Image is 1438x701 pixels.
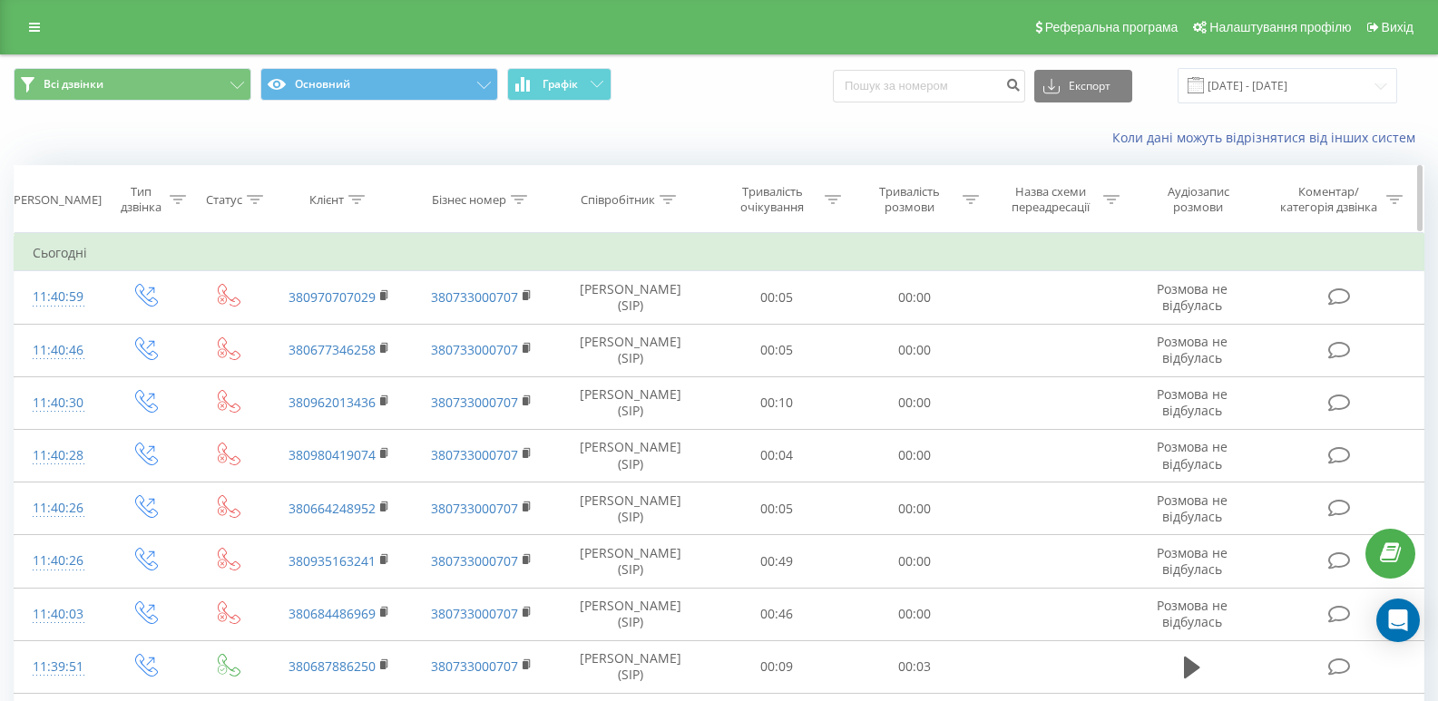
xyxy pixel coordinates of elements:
td: [PERSON_NAME] (SIP) [553,376,708,429]
span: Графік [543,78,578,91]
div: Тривалість розмови [862,184,958,215]
div: Співробітник [581,192,655,208]
a: 380733000707 [431,341,518,358]
input: Пошук за номером [833,70,1025,102]
div: Open Intercom Messenger [1376,599,1420,642]
span: Вихід [1382,20,1414,34]
a: 380733000707 [431,552,518,570]
td: [PERSON_NAME] (SIP) [553,429,708,482]
a: 380733000707 [431,605,518,622]
div: 11:40:26 [33,491,84,526]
td: 00:00 [846,429,983,482]
td: [PERSON_NAME] (SIP) [553,482,708,535]
td: 00:00 [846,271,983,324]
div: Клієнт [309,192,344,208]
div: Тривалість очікування [724,184,820,215]
a: 380733000707 [431,446,518,463]
div: Бізнес номер [432,192,506,208]
a: 380684486969 [289,605,376,622]
td: 00:46 [708,588,846,640]
td: 00:05 [708,271,846,324]
span: Розмова не відбулась [1157,597,1228,630]
td: [PERSON_NAME] (SIP) [553,640,708,693]
div: 11:40:59 [33,279,84,315]
td: 00:09 [708,640,846,693]
div: 11:40:03 [33,597,84,632]
td: [PERSON_NAME] (SIP) [553,535,708,588]
td: Сьогодні [15,235,1424,271]
div: 11:40:26 [33,543,84,579]
button: Всі дзвінки [14,68,251,101]
a: 380664248952 [289,500,376,517]
a: Коли дані можуть відрізнятися вiд інших систем [1112,129,1424,146]
div: Тип дзвінка [118,184,164,215]
span: Розмова не відбулась [1157,544,1228,578]
td: 00:00 [846,324,983,376]
a: 380687886250 [289,657,376,675]
a: 380962013436 [289,394,376,411]
div: Назва схеми переадресації [1002,184,1099,215]
div: Аудіозапис розмови [1142,184,1254,215]
a: 380935163241 [289,552,376,570]
td: 00:10 [708,376,846,429]
td: 00:00 [846,482,983,535]
span: Розмова не відбулась [1157,333,1228,366]
div: 11:40:28 [33,438,84,473]
td: 00:49 [708,535,846,588]
td: [PERSON_NAME] (SIP) [553,324,708,376]
td: [PERSON_NAME] (SIP) [553,271,708,324]
span: Розмова не відбулась [1157,385,1228,419]
a: 380733000707 [431,500,518,517]
a: 380733000707 [431,288,518,306]
button: Графік [507,68,611,101]
td: 00:00 [846,535,983,588]
a: 380733000707 [431,657,518,675]
td: 00:00 [846,376,983,429]
td: 00:00 [846,588,983,640]
td: 00:03 [846,640,983,693]
div: Коментар/категорія дзвінка [1276,184,1382,215]
span: Розмова не відбулась [1157,492,1228,525]
a: 380733000707 [431,394,518,411]
td: 00:05 [708,482,846,535]
div: [PERSON_NAME] [10,192,102,208]
td: [PERSON_NAME] (SIP) [553,588,708,640]
span: Розмова не відбулась [1157,438,1228,472]
a: 380677346258 [289,341,376,358]
span: Всі дзвінки [44,77,103,92]
div: 11:39:51 [33,649,84,685]
a: 380970707029 [289,288,376,306]
span: Налаштування профілю [1209,20,1351,34]
button: Основний [260,68,498,101]
div: 11:40:30 [33,385,84,421]
button: Експорт [1034,70,1132,102]
td: 00:05 [708,324,846,376]
div: 11:40:46 [33,333,84,368]
a: 380980419074 [289,446,376,463]
td: 00:04 [708,429,846,482]
span: Розмова не відбулась [1157,280,1228,314]
div: Статус [206,192,242,208]
span: Реферальна програма [1045,20,1179,34]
